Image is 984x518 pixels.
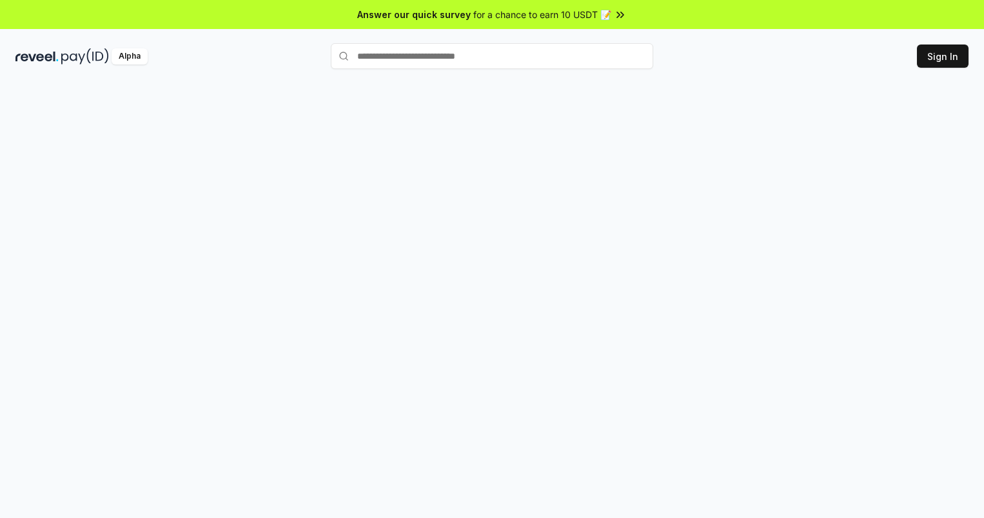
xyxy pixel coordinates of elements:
span: for a chance to earn 10 USDT 📝 [473,8,611,21]
span: Answer our quick survey [357,8,471,21]
img: reveel_dark [15,48,59,65]
button: Sign In [917,45,969,68]
div: Alpha [112,48,148,65]
img: pay_id [61,48,109,65]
